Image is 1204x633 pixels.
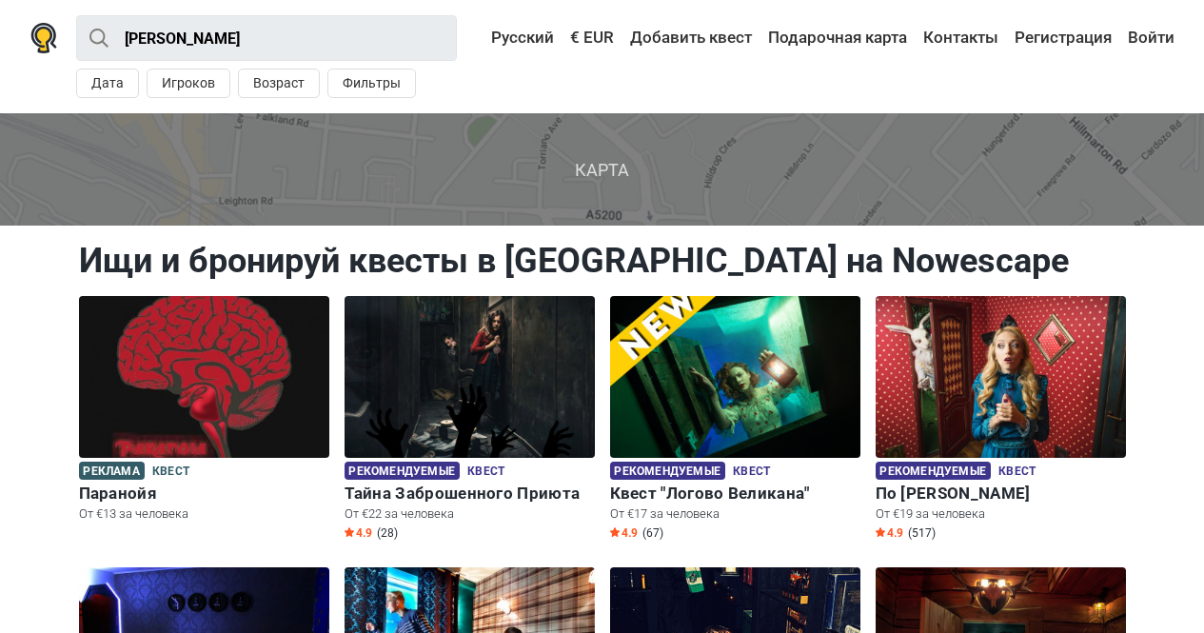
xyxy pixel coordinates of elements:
[625,21,757,55] a: Добавить квест
[610,296,860,458] img: Квест "Логово Великана"
[998,462,1036,483] span: Квест
[876,525,903,541] span: 4.9
[1123,21,1174,55] a: Войти
[79,296,329,458] img: Паранойя
[79,240,1126,282] h1: Ищи и бронируй квесты в [GEOGRAPHIC_DATA] на Nowescape
[152,462,189,483] span: Квест
[345,525,372,541] span: 4.9
[327,69,416,98] button: Фильтры
[238,69,320,98] button: Возраст
[478,31,491,45] img: Русский
[345,296,595,458] img: Тайна Заброшенного Приюта
[345,296,595,544] a: Тайна Заброшенного Приюта Рекомендуемые Квест Тайна Заброшенного Приюта От €22 за человека Star4....
[473,21,559,55] a: Русский
[908,525,936,541] span: (517)
[1010,21,1116,55] a: Регистрация
[76,69,139,98] button: Дата
[876,296,1126,458] img: По Следам Алисы
[147,69,230,98] button: Игроков
[610,462,725,480] span: Рекомендуемые
[345,527,354,537] img: Star
[79,296,329,526] a: Паранойя Реклама Квест Паранойя От €13 за человека
[76,15,457,61] input: Попробуйте “Лондон”
[610,296,860,544] a: Квест "Логово Великана" Рекомендуемые Квест Квест "Логово Великана" От €17 за человека Star4.9 (67)
[30,23,57,53] img: Nowescape logo
[345,484,595,504] h6: Тайна Заброшенного Приюта
[733,462,770,483] span: Квест
[610,527,620,537] img: Star
[79,484,329,504] h6: Паранойя
[565,21,619,55] a: € EUR
[345,462,460,480] span: Рекомендуемые
[610,484,860,504] h6: Квест "Логово Великана"
[763,21,912,55] a: Подарочная карта
[642,525,663,541] span: (67)
[876,462,991,480] span: Рекомендуемые
[467,462,504,483] span: Квест
[876,505,1126,523] p: От €19 за человека
[610,505,860,523] p: От €17 за человека
[79,462,145,480] span: Реклама
[377,525,398,541] span: (28)
[918,21,1003,55] a: Контакты
[79,505,329,523] p: От €13 за человека
[876,296,1126,544] a: По Следам Алисы Рекомендуемые Квест По [PERSON_NAME] От €19 за человека Star4.9 (517)
[610,525,638,541] span: 4.9
[876,484,1126,504] h6: По [PERSON_NAME]
[345,505,595,523] p: От €22 за человека
[876,527,885,537] img: Star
